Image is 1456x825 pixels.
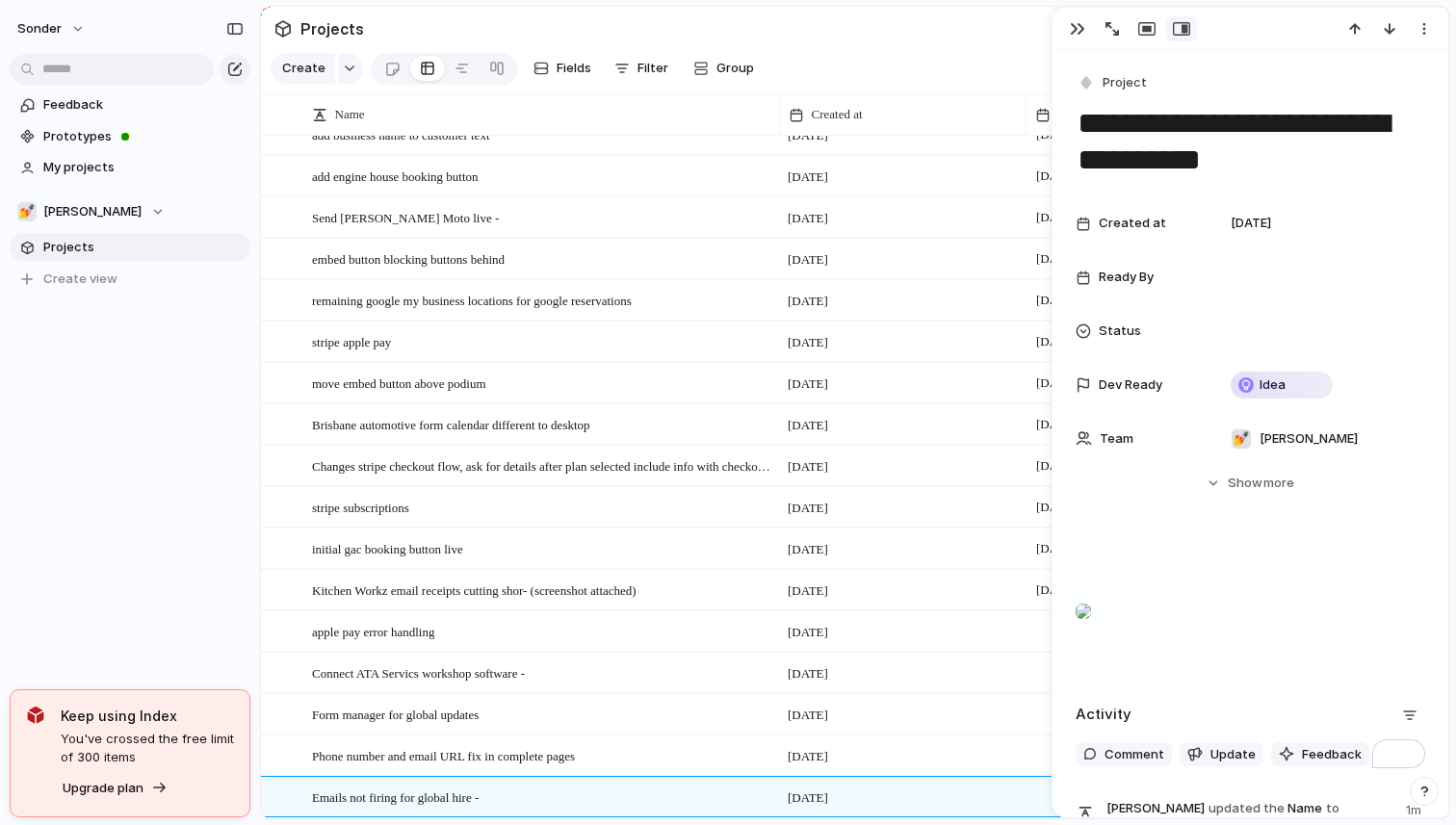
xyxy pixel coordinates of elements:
span: more [1263,474,1294,493]
span: Dev Ready [1099,375,1162,395]
span: Phone number and email URL fix in complete pages [312,744,575,766]
a: Projects [10,233,250,262]
span: [DATE] [788,209,828,228]
span: [DATE] [1031,247,1081,271]
span: [DATE] [788,126,828,145]
span: Comment [1105,745,1164,764]
span: Team [1100,429,1133,449]
span: [DATE] [788,250,828,270]
span: updated the [1209,799,1285,818]
span: Created at [812,105,863,124]
span: sonder [17,19,62,39]
span: Upgrade plan [63,779,143,798]
span: [DATE] [788,540,828,559]
span: Filter [637,59,668,78]
span: Status [1099,322,1141,341]
span: Create view [43,270,117,289]
span: [DATE] [1031,454,1081,477]
button: Create [271,53,335,84]
span: Emails not firing for global hire - [312,786,479,808]
button: Comment [1076,742,1172,767]
span: You've crossed the free limit of 300 items [61,730,234,767]
span: [DATE] [1031,372,1081,395]
span: Changes stripe checkout flow, ask for details after plan selected include info with checkout process [312,454,772,477]
span: [DATE] [1031,165,1081,188]
span: Created at [1099,214,1166,233]
span: embed button blocking buttons behind [312,247,505,270]
span: Fields [557,59,591,78]
h2: Activity [1076,704,1131,726]
span: [DATE] [788,374,828,394]
span: Projects [43,238,244,257]
div: 💅 [17,202,37,221]
span: Kitchen Workz email receipts cutting shor- (screenshot attached) [312,579,637,601]
span: [PERSON_NAME] [43,202,142,221]
button: Fields [526,53,599,84]
span: [DATE] [788,499,828,518]
span: [DATE] [1031,537,1081,560]
span: Name [335,105,365,124]
span: to [1326,799,1339,818]
span: Ready By [1099,268,1154,287]
span: Connect ATA Servics workshop software - [312,661,525,683]
a: My projects [10,153,250,182]
span: Feedback [1302,745,1362,764]
span: [DATE] [1031,289,1081,312]
span: [DATE] [1031,496,1081,519]
span: [DATE] [788,292,828,311]
button: Showmore [1076,466,1425,501]
button: Update [1180,742,1263,767]
span: [DATE] [788,747,828,766]
span: [DATE] [1031,413,1081,436]
span: add engine house booking button [312,165,479,187]
span: stripe apple pay [312,330,391,352]
span: [PERSON_NAME] [1260,429,1358,449]
span: Show [1228,474,1262,493]
span: [DATE] [1231,214,1271,233]
span: [DATE] [788,416,828,435]
span: 1m [1406,797,1425,820]
span: Idea [1260,375,1286,395]
span: move embed button above podium [312,372,486,394]
span: Projects [297,12,368,46]
a: Prototypes [10,122,250,151]
div: 💅 [1232,429,1251,449]
span: Project [1103,73,1147,92]
button: Group [684,53,764,84]
span: initial gac booking button live [312,537,463,559]
button: Project [1074,69,1153,97]
span: [PERSON_NAME] [1106,799,1205,818]
span: [DATE] [788,457,828,477]
span: [DATE] [788,623,828,642]
span: [DATE] [788,168,828,187]
span: remaining google my business locations for google reservations [312,289,632,311]
span: [DATE] [1031,579,1081,602]
span: [DATE] [788,581,828,601]
button: Create view [10,265,250,294]
button: Feedback [1271,742,1369,767]
span: Update [1210,745,1256,764]
span: [DATE] [1031,330,1081,353]
a: Feedback [10,90,250,119]
button: Filter [607,53,676,84]
span: apple pay error handling [312,620,434,642]
span: [DATE] [788,706,828,725]
span: stripe subscriptions [312,496,409,518]
span: My projects [43,158,244,177]
button: sonder [9,13,95,44]
button: 💅[PERSON_NAME] [10,197,250,226]
span: Feedback [43,95,244,115]
div: To enrich screen reader interactions, please activate Accessibility in Grammarly extension settings [1076,554,1425,677]
button: Upgrade plan [57,775,173,802]
span: Prototypes [43,127,244,146]
span: Form manager for global updates [312,703,479,725]
span: Brisbane automotive form calendar different to desktop [312,413,590,435]
span: [DATE] [788,333,828,352]
span: Keep using Index [61,706,234,726]
span: Create [282,59,325,78]
span: [DATE] [788,788,828,808]
span: [DATE] [788,664,828,683]
span: Group [716,59,754,78]
span: Send [PERSON_NAME] Moto live - [312,206,499,228]
span: [DATE] [1031,206,1081,229]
